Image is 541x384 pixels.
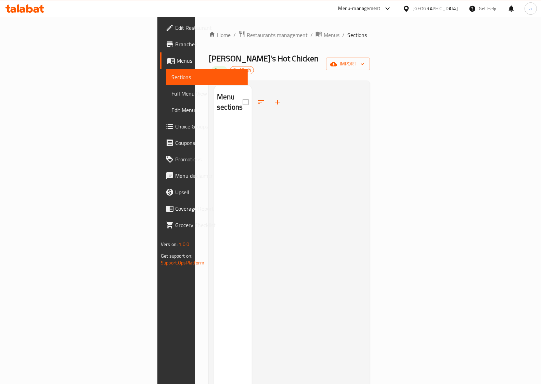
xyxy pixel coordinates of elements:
[160,135,248,151] a: Coupons
[342,31,345,39] li: /
[161,258,204,267] a: Support.OpsPlatform
[315,30,339,39] a: Menus
[160,151,248,168] a: Promotions
[209,30,370,39] nav: breadcrumb
[175,139,242,147] span: Coupons
[160,217,248,233] a: Grocery Checklist
[175,205,242,213] span: Coverage Report
[175,221,242,229] span: Grocery Checklist
[310,31,313,39] li: /
[166,102,248,118] a: Edit Menu
[160,52,248,69] a: Menus
[166,69,248,85] a: Sections
[179,240,189,249] span: 1.0.0
[160,168,248,184] a: Menu disclaimer
[214,119,252,124] nav: Menu sections
[347,31,367,39] span: Sections
[166,85,248,102] a: Full Menu View
[175,24,242,32] span: Edit Restaurant
[247,31,308,39] span: Restaurants management
[177,57,242,65] span: Menus
[175,40,242,48] span: Branches
[175,188,242,196] span: Upsell
[175,155,242,163] span: Promotions
[171,89,242,98] span: Full Menu View
[209,51,319,66] span: [PERSON_NAME]'s Hot Chicken
[326,58,370,70] button: import
[175,122,242,131] span: Choice Groups
[160,184,248,200] a: Upsell
[160,20,248,36] a: Edit Restaurant
[171,73,242,81] span: Sections
[239,30,308,39] a: Restaurants management
[161,251,192,260] span: Get support on:
[338,4,381,13] div: Menu-management
[413,5,458,12] div: [GEOGRAPHIC_DATA]
[160,36,248,52] a: Branches
[171,106,242,114] span: Edit Menu
[160,200,248,217] a: Coverage Report
[161,240,178,249] span: Version:
[160,118,248,135] a: Choice Groups
[324,31,339,39] span: Menus
[332,60,364,68] span: import
[175,172,242,180] span: Menu disclaimer
[529,5,532,12] span: a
